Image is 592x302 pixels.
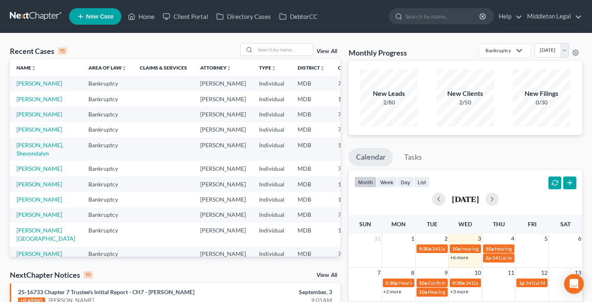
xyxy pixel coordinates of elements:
[122,66,127,71] i: unfold_more
[397,148,429,166] a: Tasks
[377,177,397,188] button: week
[349,48,407,58] h3: Monthly Progress
[16,250,62,257] a: [PERSON_NAME]
[564,274,584,294] div: Open Intercom Messenger
[194,137,252,161] td: [PERSON_NAME]
[82,192,133,207] td: Bankruptcy
[82,177,133,192] td: Bankruptcy
[359,221,371,228] span: Sun
[373,234,382,244] span: 31
[252,223,291,246] td: Individual
[320,66,325,71] i: unfold_more
[16,142,63,157] a: [PERSON_NAME], Shevondalyn
[88,65,127,71] a: Area of Lawunfold_more
[124,9,159,24] a: Home
[82,223,133,246] td: Bankruptcy
[458,221,472,228] span: Wed
[291,137,331,161] td: MDB
[474,268,482,278] span: 10
[194,177,252,192] td: [PERSON_NAME]
[194,207,252,223] td: [PERSON_NAME]
[543,234,548,244] span: 5
[83,271,93,279] div: 10
[399,280,463,286] span: Hearing for [PERSON_NAME]
[577,234,582,244] span: 6
[486,255,491,261] span: 2p
[331,76,372,91] td: 7
[331,122,372,137] td: 7
[31,66,36,71] i: unfold_more
[452,280,465,286] span: 9:30a
[410,268,415,278] span: 8
[16,95,62,102] a: [PERSON_NAME]
[477,234,482,244] span: 3
[405,9,481,24] input: Search by name...
[194,107,252,122] td: [PERSON_NAME]
[383,288,401,295] a: +2 more
[252,161,291,176] td: Individual
[419,280,427,286] span: 10a
[419,289,427,295] span: 10a
[461,246,525,252] span: Hearing for [PERSON_NAME]
[291,91,331,107] td: MDB
[291,161,331,176] td: MDB
[252,107,291,122] td: Individual
[275,9,321,24] a: DebtorCC
[444,268,449,278] span: 9
[159,9,212,24] a: Client Portal
[271,66,276,71] i: unfold_more
[450,254,468,260] a: +6 more
[259,65,276,71] a: Typeunfold_more
[397,177,414,188] button: day
[194,122,252,137] td: [PERSON_NAME]
[354,177,377,188] button: month
[82,122,133,137] td: Bankruptcy
[437,98,494,107] div: 2/50
[331,137,372,161] td: 13
[331,246,372,262] td: 7
[82,107,133,122] td: Bankruptcy
[252,91,291,107] td: Individual
[291,192,331,207] td: MDB
[252,207,291,223] td: Individual
[16,227,75,242] a: [PERSON_NAME][GEOGRAPHIC_DATA]
[428,289,492,295] span: Hearing for [PERSON_NAME]
[252,246,291,262] td: Individual
[428,280,521,286] span: Confirmation hearing for [PERSON_NAME]
[200,65,231,71] a: Attorneyunfold_more
[252,177,291,192] td: Individual
[331,223,372,246] td: 13
[16,111,62,118] a: [PERSON_NAME]
[252,137,291,161] td: Individual
[291,246,331,262] td: MDB
[82,161,133,176] td: Bankruptcy
[194,192,252,207] td: [PERSON_NAME]
[507,268,515,278] span: 11
[432,246,511,252] span: 341(a) meeting for [PERSON_NAME]
[16,165,62,172] a: [PERSON_NAME]
[574,268,582,278] span: 13
[360,89,418,98] div: New Leads
[331,91,372,107] td: 13
[252,192,291,207] td: Individual
[492,255,571,261] span: 341(a) meeting for [PERSON_NAME]
[377,268,382,278] span: 7
[331,107,372,122] td: 7
[291,107,331,122] td: MDB
[410,234,415,244] span: 1
[317,49,337,54] a: View All
[391,221,406,228] span: Mon
[291,177,331,192] td: MDB
[252,122,291,137] td: Individual
[233,288,332,296] div: September, 3
[16,196,62,203] a: [PERSON_NAME]
[427,221,437,228] span: Tue
[16,65,36,71] a: Nameunfold_more
[437,89,494,98] div: New Clients
[298,65,325,71] a: Districtunfold_more
[465,280,545,286] span: 341(a) meeting for [PERSON_NAME]
[523,9,582,24] a: Middleton Legal
[212,9,275,24] a: Directory Cases
[495,246,559,252] span: Hearing for [PERSON_NAME]
[16,80,62,87] a: [PERSON_NAME]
